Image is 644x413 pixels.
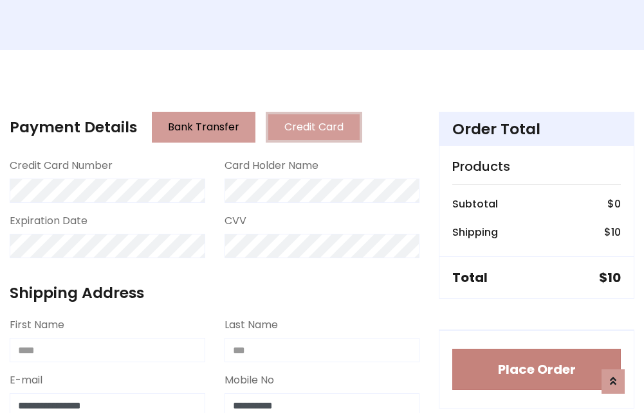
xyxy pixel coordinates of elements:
[607,268,621,286] span: 10
[452,159,621,174] h5: Products
[225,213,246,229] label: CVV
[452,270,488,285] h5: Total
[611,225,621,240] span: 10
[607,198,621,210] h6: $
[10,284,419,302] h4: Shipping Address
[452,349,621,390] button: Place Order
[266,112,362,143] button: Credit Card
[10,118,137,136] h4: Payment Details
[10,373,42,388] label: E-mail
[452,198,498,210] h6: Subtotal
[10,317,64,333] label: First Name
[225,373,274,388] label: Mobile No
[599,270,621,285] h5: $
[225,158,318,173] label: Card Holder Name
[614,197,621,211] span: 0
[10,213,87,229] label: Expiration Date
[225,317,278,333] label: Last Name
[452,226,498,238] h6: Shipping
[152,112,255,143] button: Bank Transfer
[604,226,621,238] h6: $
[10,158,113,173] label: Credit Card Number
[452,120,621,138] h4: Order Total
